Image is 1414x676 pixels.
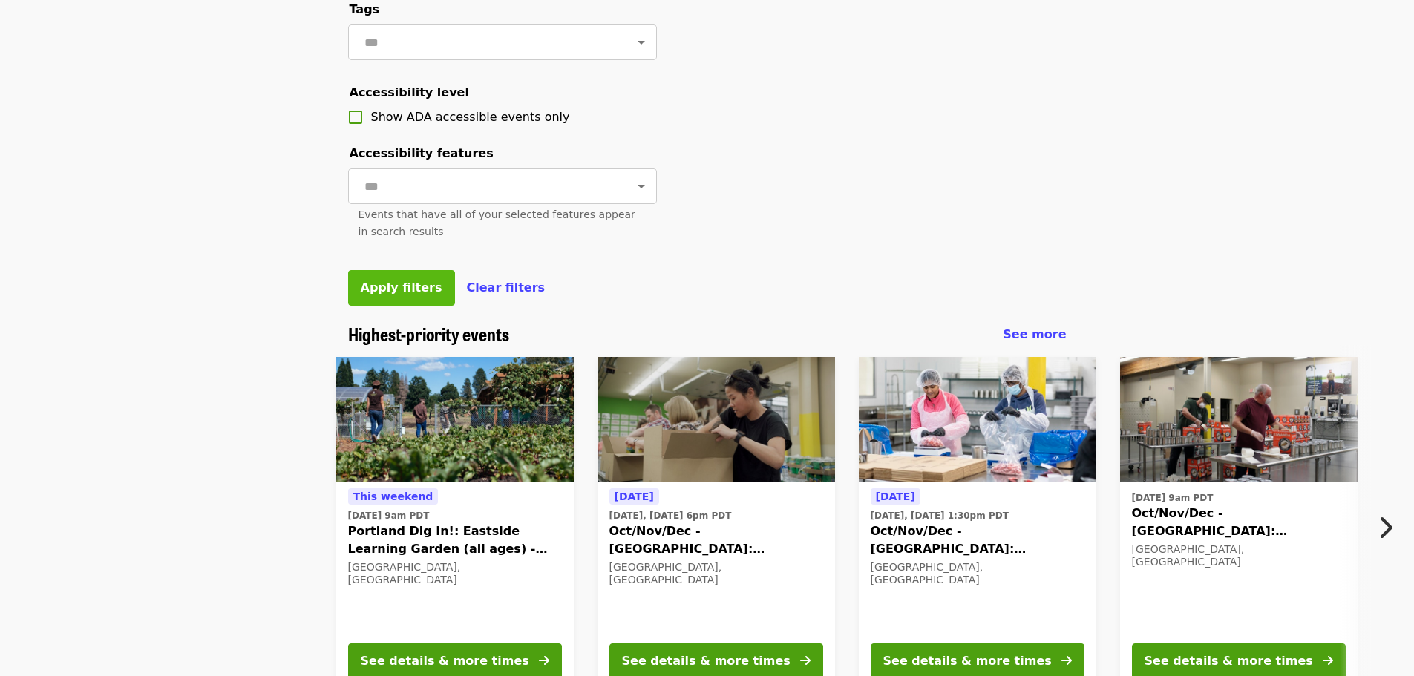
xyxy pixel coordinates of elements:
i: arrow-right icon [1061,654,1072,668]
span: Apply filters [361,280,442,295]
div: [GEOGRAPHIC_DATA], [GEOGRAPHIC_DATA] [1132,543,1346,568]
i: arrow-right icon [800,654,811,668]
a: See more [1003,326,1066,344]
span: [DATE] [615,490,654,502]
button: Clear filters [467,279,546,297]
i: chevron-right icon [1378,513,1392,542]
img: Oct/Nov/Dec - Beaverton: Repack/Sort (age 10+) organized by Oregon Food Bank [859,357,1096,482]
span: Show ADA accessible events only [371,110,570,124]
i: arrow-right icon [1323,654,1333,668]
button: Next item [1365,507,1414,548]
img: Portland Dig In!: Eastside Learning Garden (all ages) - Aug/Sept/Oct organized by Oregon Food Bank [336,357,574,482]
a: Highest-priority events [348,324,509,345]
button: Open [631,176,652,197]
span: Portland Dig In!: Eastside Learning Garden (all ages) - Aug/Sept/Oct [348,522,562,558]
span: Clear filters [467,280,546,295]
span: Oct/Nov/Dec - [GEOGRAPHIC_DATA]: Repack/Sort (age [DEMOGRAPHIC_DATA]+) [1132,505,1346,540]
span: Accessibility level [350,85,469,99]
span: See more [1003,327,1066,341]
div: [GEOGRAPHIC_DATA], [GEOGRAPHIC_DATA] [348,561,562,586]
i: arrow-right icon [539,654,549,668]
div: Highest-priority events [336,324,1078,345]
time: [DATE], [DATE] 6pm PDT [609,509,732,522]
div: [GEOGRAPHIC_DATA], [GEOGRAPHIC_DATA] [871,561,1084,586]
span: [DATE] [876,490,915,502]
span: Events that have all of your selected features appear in search results [359,209,635,237]
div: See details & more times [883,652,1052,670]
span: Highest-priority events [348,321,509,347]
time: [DATE] 9am PDT [1132,491,1214,505]
div: [GEOGRAPHIC_DATA], [GEOGRAPHIC_DATA] [609,561,823,586]
div: See details & more times [361,652,529,670]
img: Oct/Nov/Dec - Portland: Repack/Sort (age 8+) organized by Oregon Food Bank [598,357,835,482]
span: This weekend [353,490,433,502]
span: Tags [350,2,380,16]
time: [DATE], [DATE] 1:30pm PDT [871,509,1009,522]
span: Accessibility features [350,146,494,160]
span: Oct/Nov/Dec - [GEOGRAPHIC_DATA]: Repack/Sort (age [DEMOGRAPHIC_DATA]+) [609,522,823,558]
span: Oct/Nov/Dec - [GEOGRAPHIC_DATA]: Repack/Sort (age [DEMOGRAPHIC_DATA]+) [871,522,1084,558]
div: See details & more times [1145,652,1313,670]
img: Oct/Nov/Dec - Portland: Repack/Sort (age 16+) organized by Oregon Food Bank [1120,357,1358,482]
button: Open [631,32,652,53]
button: Apply filters [348,270,455,306]
div: See details & more times [622,652,791,670]
time: [DATE] 9am PDT [348,509,430,522]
